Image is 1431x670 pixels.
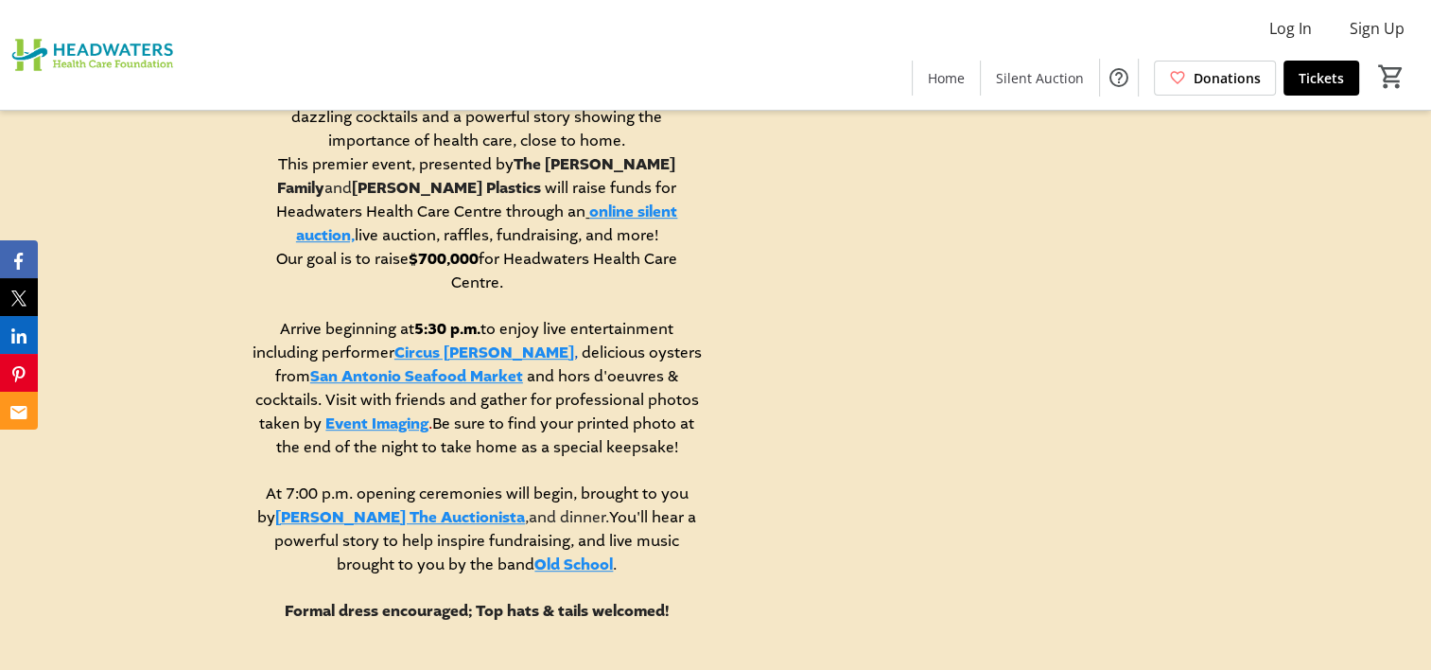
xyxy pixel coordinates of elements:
span: . [605,507,609,527]
button: Cart [1374,60,1408,94]
strong: $700,000 [409,249,479,270]
span: and hors d'oeuvres & cocktails. Visit with friends and gather for professional photos taken by [255,366,699,433]
button: Sign Up [1335,13,1420,44]
span: , [525,507,529,527]
a: Event Imaging [325,414,428,434]
img: Headwaters Health Care Foundation's Logo [11,8,180,102]
a: Old School [534,555,613,575]
span: delicious oysters from [275,343,702,386]
strong: Formal dress encouraged; Top hats & tails welcomed! [285,601,670,622]
strong: 5:30 p.m. [414,319,480,340]
span: Arrive beginning at [280,319,414,339]
a: Home [913,61,980,96]
span: Our goal is to raise [276,249,409,269]
span: Tickets [1299,68,1344,88]
span: Join us for an unforgettable evening filled with laughter, live entertainment, a silent and live ... [264,60,690,150]
span: Home [928,68,965,88]
strong: [PERSON_NAME] Plastics [352,178,541,199]
span: to enjoy live entertainment including performer [253,319,674,362]
button: Help [1100,59,1138,97]
button: Log In [1254,13,1327,44]
span: Log In [1269,17,1312,40]
a: Tickets [1283,61,1359,96]
a: Donations [1154,61,1276,96]
span: for Headwaters Health Care Centre. [451,249,678,292]
a: San Antonio Seafood Market [310,366,523,387]
span: Donations [1194,68,1261,88]
span: live auction, raffles, fundraising, and more! [355,225,658,245]
span: . [428,414,432,433]
span: At 7:00 p.m. opening ceremonies will begin, brought to you by [257,484,689,527]
a: Circus [PERSON_NAME] [394,343,574,363]
a: Silent Auction [981,61,1099,96]
span: You'll hear a powerful story to help inspire fundraising, and live music brought to you by the band [274,507,696,574]
span: Silent Auction [996,68,1084,88]
a: online silent auction, [296,202,678,246]
span: Sign Up [1350,17,1405,40]
span: and dinner [529,507,605,527]
span: will raise funds for Headwaters Health Care Centre through an [276,178,676,221]
span: Be sure to find your printed photo at the end of the night to take home as a special keepsake! [276,414,695,457]
span: and [324,178,352,198]
strong: The [PERSON_NAME] Family [277,154,675,199]
a: [PERSON_NAME] The Auctionista [275,507,525,528]
span: , [574,343,578,362]
span: This premier event, presented by [278,154,514,174]
span: . [613,555,617,574]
